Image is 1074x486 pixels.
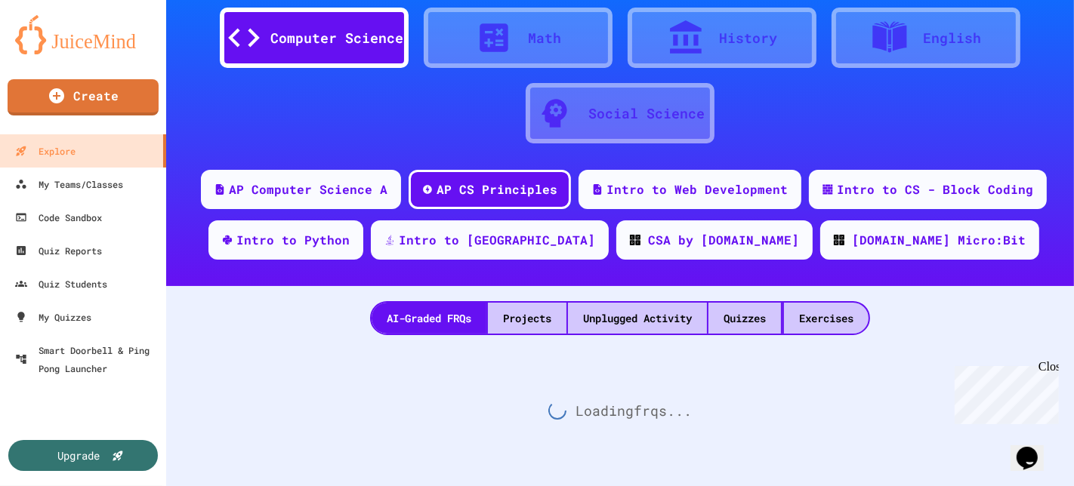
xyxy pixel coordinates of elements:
[568,303,707,334] div: Unplugged Activity
[437,180,557,198] div: AP CS Principles
[15,175,123,193] div: My Teams/Classes
[270,28,403,48] div: Computer Science
[924,28,982,48] div: English
[166,335,1074,486] div: Loading frq s...
[648,231,799,249] div: CSA by [DOMAIN_NAME]
[6,6,104,96] div: Chat with us now!Close
[708,303,781,334] div: Quizzes
[720,28,778,48] div: History
[8,79,159,115] a: Create
[399,231,595,249] div: Intro to [GEOGRAPHIC_DATA]
[834,235,844,245] img: CODE_logo_RGB.png
[949,360,1059,424] iframe: chat widget
[15,308,91,326] div: My Quizzes
[852,231,1026,249] div: [DOMAIN_NAME] Micro:Bit
[236,231,350,249] div: Intro to Python
[15,341,160,377] div: Smart Doorbell & Ping Pong Launcher
[15,142,76,160] div: Explore
[528,28,561,48] div: Math
[630,235,640,245] img: CODE_logo_RGB.png
[229,180,387,198] div: AP Computer Science A
[15,275,107,293] div: Quiz Students
[1011,426,1059,471] iframe: chat widget
[588,103,705,124] div: Social Science
[488,303,566,334] div: Projects
[15,208,102,226] div: Code Sandbox
[15,15,151,54] img: logo-orange.svg
[784,303,869,334] div: Exercises
[58,448,100,463] div: Upgrade
[606,180,788,198] div: Intro to Web Development
[372,303,486,334] div: AI-Graded FRQs
[15,241,102,260] div: Quiz Reports
[837,180,1033,198] div: Intro to CS - Block Coding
